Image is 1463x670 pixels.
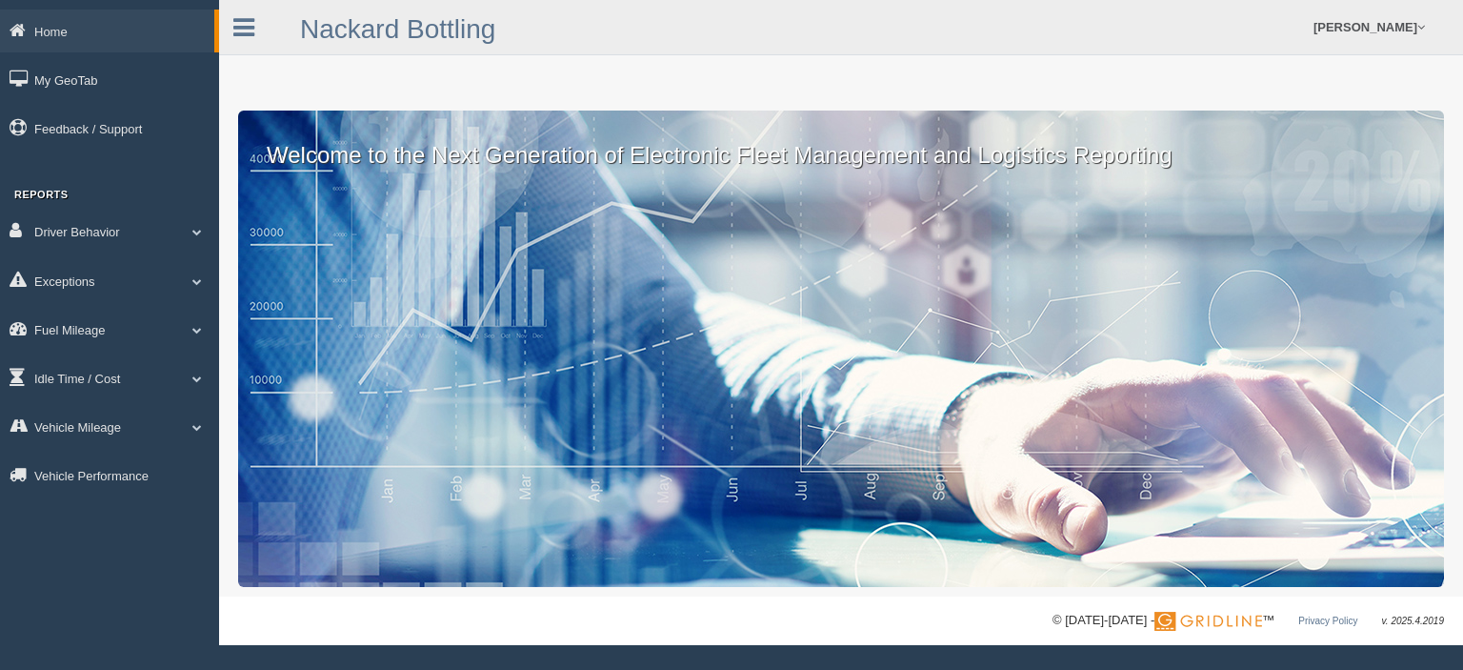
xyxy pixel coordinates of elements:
div: © [DATE]-[DATE] - ™ [1052,611,1444,631]
img: Gridline [1154,612,1262,631]
p: Welcome to the Next Generation of Electronic Fleet Management and Logistics Reporting [238,111,1444,172]
span: v. 2025.4.2019 [1382,616,1444,626]
a: Privacy Policy [1298,616,1357,626]
a: Nackard Bottling [300,14,495,44]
